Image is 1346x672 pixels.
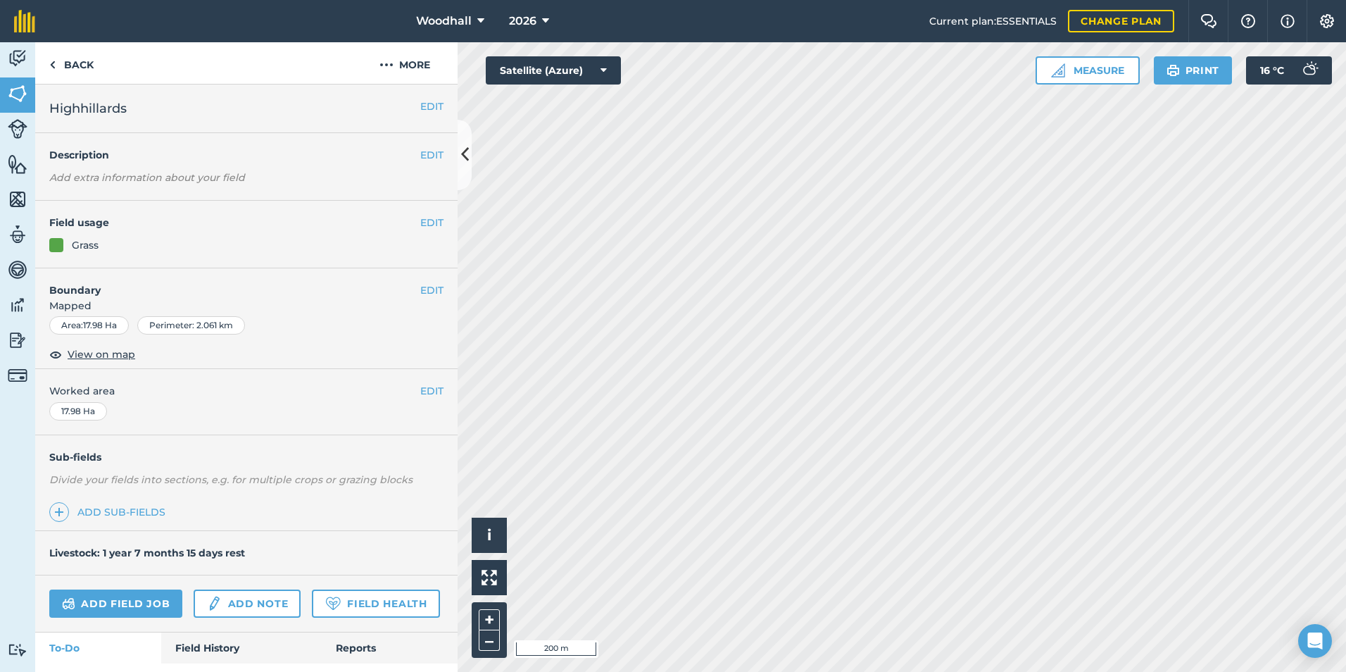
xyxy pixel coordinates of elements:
img: svg+xml;base64,PHN2ZyB4bWxucz0iaHR0cDovL3d3dy53My5vcmcvMjAwMC9zdmciIHdpZHRoPSIxNCIgaGVpZ2h0PSIyNC... [54,504,64,521]
span: View on map [68,347,135,362]
button: + [479,609,500,630]
button: Satellite (Azure) [486,56,621,85]
img: Two speech bubbles overlapping with the left bubble in the forefront [1200,14,1217,28]
a: Reports [322,633,458,664]
button: More [352,42,458,84]
img: svg+xml;base64,PHN2ZyB4bWxucz0iaHR0cDovL3d3dy53My5vcmcvMjAwMC9zdmciIHdpZHRoPSI1NiIgaGVpZ2h0PSI2MC... [8,189,27,210]
button: EDIT [420,215,444,230]
button: EDIT [420,282,444,298]
button: 16 °C [1246,56,1332,85]
img: Four arrows, one pointing top left, one top right, one bottom right and the last bottom left [482,570,497,585]
img: svg+xml;base64,PHN2ZyB4bWxucz0iaHR0cDovL3d3dy53My5vcmcvMjAwMC9zdmciIHdpZHRoPSIyMCIgaGVpZ2h0PSIyNC... [379,56,394,73]
img: svg+xml;base64,PD94bWwgdmVyc2lvbj0iMS4wIiBlbmNvZGluZz0idXRmLTgiPz4KPCEtLSBHZW5lcmF0b3I6IEFkb2JlIE... [8,643,27,657]
a: Field Health [312,590,439,618]
img: svg+xml;base64,PHN2ZyB4bWxucz0iaHR0cDovL3d3dy53My5vcmcvMjAwMC9zdmciIHdpZHRoPSI1NiIgaGVpZ2h0PSI2MC... [8,83,27,104]
a: Add field job [49,590,182,618]
span: Current plan : ESSENTIALS [929,13,1057,29]
span: Woodhall [416,13,472,30]
h4: Livestock: 1 year 7 months 15 days rest [49,547,245,559]
img: svg+xml;base64,PD94bWwgdmVyc2lvbj0iMS4wIiBlbmNvZGluZz0idXRmLTgiPz4KPCEtLSBHZW5lcmF0b3I6IEFkb2JlIE... [1295,56,1323,85]
button: EDIT [420,383,444,399]
em: Divide your fields into sections, e.g. for multiple crops or grazing blocks [49,473,413,486]
span: 16 ° C [1260,56,1284,85]
img: svg+xml;base64,PHN2ZyB4bWxucz0iaHR0cDovL3d3dy53My5vcmcvMjAwMC9zdmciIHdpZHRoPSIxNyIgaGVpZ2h0PSIxNy... [1281,13,1295,30]
button: View on map [49,346,135,363]
a: Add sub-fields [49,502,171,522]
h4: Boundary [35,268,420,298]
h4: Field usage [49,215,420,230]
button: Print [1154,56,1233,85]
img: svg+xml;base64,PHN2ZyB4bWxucz0iaHR0cDovL3d3dy53My5vcmcvMjAwMC9zdmciIHdpZHRoPSI5IiBoZWlnaHQ9IjI0Ii... [49,56,56,73]
img: A cog icon [1319,14,1335,28]
img: svg+xml;base64,PD94bWwgdmVyc2lvbj0iMS4wIiBlbmNvZGluZz0idXRmLTgiPz4KPCEtLSBHZW5lcmF0b3I6IEFkb2JlIE... [206,595,222,612]
a: To-Do [35,633,161,664]
div: Open Intercom Messenger [1298,624,1332,658]
button: i [472,518,507,553]
button: EDIT [420,99,444,114]
h4: Sub-fields [35,449,458,465]
button: EDIT [420,147,444,163]
h4: Description [49,147,444,163]
div: Grass [72,237,99,253]
span: i [487,526,491,544]
div: Perimeter : 2.061 km [137,316,245,335]
div: 17.98 Ha [49,402,107,421]
img: A question mark icon [1240,14,1257,28]
img: svg+xml;base64,PD94bWwgdmVyc2lvbj0iMS4wIiBlbmNvZGluZz0idXRmLTgiPz4KPCEtLSBHZW5lcmF0b3I6IEFkb2JlIE... [8,259,27,280]
a: Back [35,42,108,84]
img: svg+xml;base64,PD94bWwgdmVyc2lvbj0iMS4wIiBlbmNvZGluZz0idXRmLTgiPz4KPCEtLSBHZW5lcmF0b3I6IEFkb2JlIE... [8,119,27,139]
a: Field History [161,633,321,664]
span: Mapped [35,298,458,313]
img: svg+xml;base64,PD94bWwgdmVyc2lvbj0iMS4wIiBlbmNvZGluZz0idXRmLTgiPz4KPCEtLSBHZW5lcmF0b3I6IEFkb2JlIE... [8,48,27,69]
img: svg+xml;base64,PD94bWwgdmVyc2lvbj0iMS4wIiBlbmNvZGluZz0idXRmLTgiPz4KPCEtLSBHZW5lcmF0b3I6IEFkb2JlIE... [8,294,27,316]
a: Add note [194,590,301,618]
img: svg+xml;base64,PHN2ZyB4bWxucz0iaHR0cDovL3d3dy53My5vcmcvMjAwMC9zdmciIHdpZHRoPSIxOCIgaGVpZ2h0PSIyNC... [49,346,62,363]
img: svg+xml;base64,PD94bWwgdmVyc2lvbj0iMS4wIiBlbmNvZGluZz0idXRmLTgiPz4KPCEtLSBHZW5lcmF0b3I6IEFkb2JlIE... [62,595,75,612]
img: fieldmargin Logo [14,10,35,32]
img: svg+xml;base64,PHN2ZyB4bWxucz0iaHR0cDovL3d3dy53My5vcmcvMjAwMC9zdmciIHdpZHRoPSI1NiIgaGVpZ2h0PSI2MC... [8,154,27,175]
img: svg+xml;base64,PD94bWwgdmVyc2lvbj0iMS4wIiBlbmNvZGluZz0idXRmLTgiPz4KPCEtLSBHZW5lcmF0b3I6IEFkb2JlIE... [8,366,27,385]
img: svg+xml;base64,PD94bWwgdmVyc2lvbj0iMS4wIiBlbmNvZGluZz0idXRmLTgiPz4KPCEtLSBHZW5lcmF0b3I6IEFkb2JlIE... [8,330,27,351]
em: Add extra information about your field [49,171,245,184]
button: Measure [1036,56,1140,85]
img: svg+xml;base64,PD94bWwgdmVyc2lvbj0iMS4wIiBlbmNvZGluZz0idXRmLTgiPz4KPCEtLSBHZW5lcmF0b3I6IEFkb2JlIE... [8,224,27,245]
img: Ruler icon [1051,63,1065,77]
button: – [479,630,500,651]
span: Highhillards [49,99,127,118]
span: 2026 [509,13,536,30]
a: Change plan [1068,10,1174,32]
span: Worked area [49,383,444,399]
img: svg+xml;base64,PHN2ZyB4bWxucz0iaHR0cDovL3d3dy53My5vcmcvMjAwMC9zdmciIHdpZHRoPSIxOSIgaGVpZ2h0PSIyNC... [1166,62,1180,79]
div: Area : 17.98 Ha [49,316,129,335]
